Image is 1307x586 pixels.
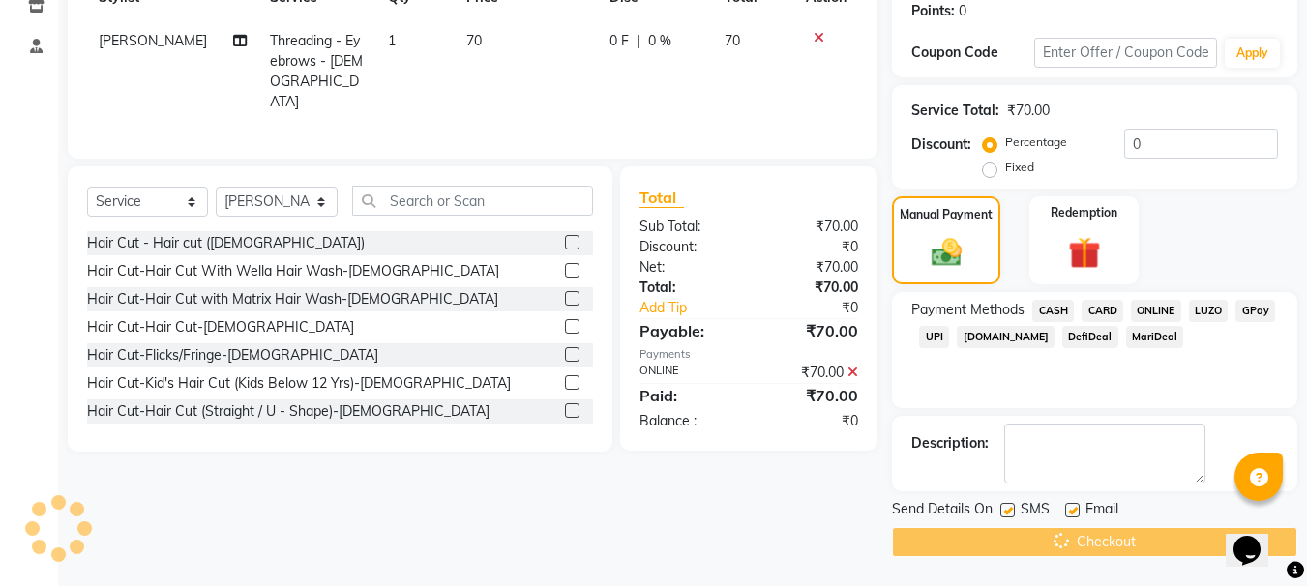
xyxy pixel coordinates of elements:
span: CASH [1032,300,1074,322]
span: 70 [725,32,740,49]
span: UPI [919,326,949,348]
div: Hair Cut - Hair cut ([DEMOGRAPHIC_DATA]) [87,233,365,253]
div: ₹70.00 [749,363,873,383]
div: Total: [625,278,749,298]
span: [PERSON_NAME] [99,32,207,49]
a: Add Tip [625,298,769,318]
div: ₹0 [770,298,874,318]
div: Hair Cut-Hair Cut-[DEMOGRAPHIC_DATA] [87,317,354,337]
div: Hair Cut-Hair Cut With Wella Hair Wash-[DEMOGRAPHIC_DATA] [87,261,499,281]
div: Coupon Code [911,43,1033,63]
span: 70 [466,32,482,49]
span: Send Details On [892,499,993,523]
div: Balance : [625,411,749,431]
div: Hair Cut-Hair Cut with Matrix Hair Wash-[DEMOGRAPHIC_DATA] [87,289,498,309]
span: [DOMAIN_NAME] [957,326,1055,348]
div: Points: [911,1,955,21]
span: 0 % [648,31,671,51]
div: Description: [911,433,989,454]
iframe: chat widget [1226,509,1288,567]
img: _gift.svg [1058,233,1111,273]
div: 0 [959,1,966,21]
span: GPay [1235,300,1275,322]
label: Redemption [1051,204,1117,221]
div: ₹70.00 [749,384,873,407]
span: ONLINE [1131,300,1181,322]
div: ₹70.00 [749,278,873,298]
div: ₹70.00 [749,319,873,342]
div: Paid: [625,384,749,407]
div: ₹0 [749,237,873,257]
div: Discount: [625,237,749,257]
span: Total [639,188,684,208]
div: ₹70.00 [1007,101,1050,121]
div: Hair Cut-Kid's Hair Cut (Kids Below 12 Yrs)-[DEMOGRAPHIC_DATA] [87,373,511,394]
div: ₹0 [749,411,873,431]
label: Manual Payment [900,206,993,223]
div: Hair Cut-Hair Cut (Straight / U - Shape)-[DEMOGRAPHIC_DATA] [87,401,490,422]
span: 1 [388,32,396,49]
span: DefiDeal [1062,326,1118,348]
span: LUZO [1189,300,1229,322]
span: 0 F [609,31,629,51]
div: ₹70.00 [749,257,873,278]
span: Email [1085,499,1118,523]
span: MariDeal [1126,326,1184,348]
div: Discount: [911,134,971,155]
span: CARD [1082,300,1123,322]
span: Payment Methods [911,300,1025,320]
div: Hair Cut-Flicks/Fringe-[DEMOGRAPHIC_DATA] [87,345,378,366]
span: | [637,31,640,51]
input: Enter Offer / Coupon Code [1034,38,1217,68]
label: Fixed [1005,159,1034,176]
div: Service Total: [911,101,999,121]
img: _cash.svg [922,235,971,270]
input: Search or Scan [352,186,593,216]
div: ONLINE [625,363,749,383]
div: ₹70.00 [749,217,873,237]
span: Threading - Eyebrows - [DEMOGRAPHIC_DATA] [270,32,363,110]
div: Net: [625,257,749,278]
div: Payable: [625,319,749,342]
div: Sub Total: [625,217,749,237]
div: Payments [639,346,858,363]
label: Percentage [1005,133,1067,151]
button: Apply [1225,39,1280,68]
span: SMS [1021,499,1050,523]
